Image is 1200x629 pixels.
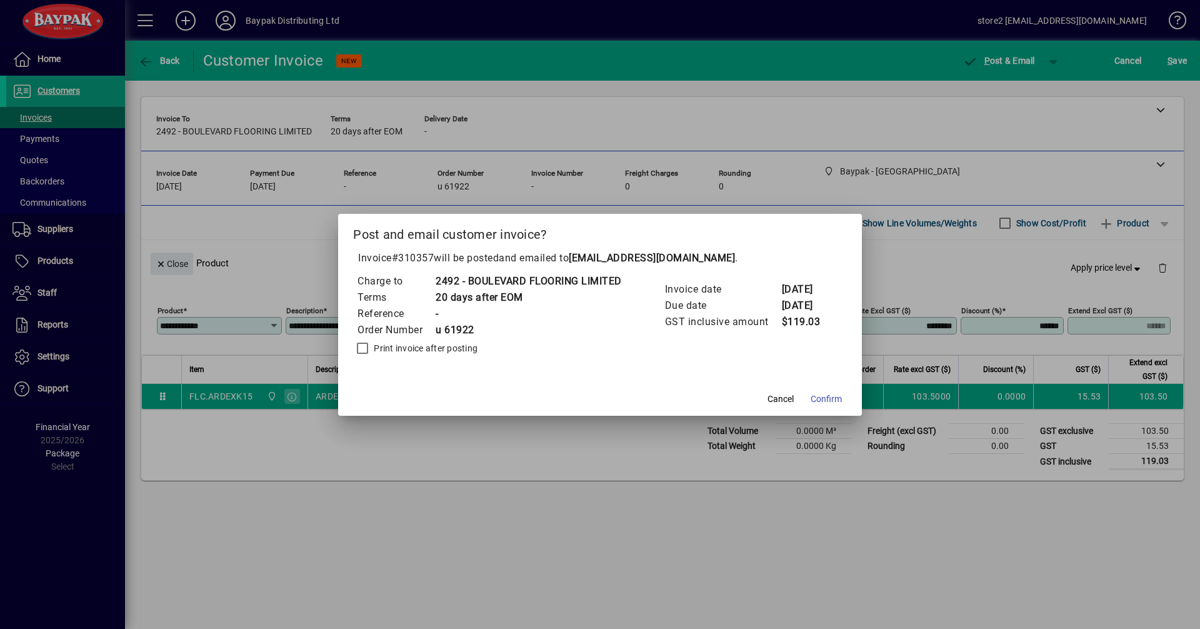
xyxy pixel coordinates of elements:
button: Cancel [761,388,801,411]
td: Order Number [357,322,435,338]
b: [EMAIL_ADDRESS][DOMAIN_NAME] [569,252,735,264]
td: Invoice date [664,281,781,298]
td: - [435,306,622,322]
span: Cancel [767,393,794,406]
span: and emailed to [499,252,735,264]
td: GST inclusive amount [664,314,781,330]
p: Invoice will be posted . [353,251,847,266]
td: Reference [357,306,435,322]
td: u 61922 [435,322,622,338]
td: 20 days after EOM [435,289,622,306]
span: Confirm [811,393,842,406]
td: Charge to [357,273,435,289]
td: 2492 - BOULEVARD FLOORING LIMITED [435,273,622,289]
td: [DATE] [781,281,831,298]
label: Print invoice after posting [371,342,477,355]
h2: Post and email customer invoice? [338,214,862,250]
button: Confirm [806,388,847,411]
span: #310357 [392,252,434,264]
td: Due date [664,298,781,314]
td: [DATE] [781,298,831,314]
td: Terms [357,289,435,306]
td: $119.03 [781,314,831,330]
